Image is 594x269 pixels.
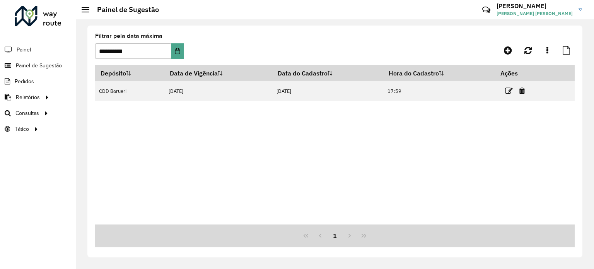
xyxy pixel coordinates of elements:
span: Tático [15,125,29,133]
button: Choose Date [171,43,184,59]
span: Relatórios [16,93,40,101]
span: Painel [17,46,31,54]
button: 1 [328,228,342,243]
td: [DATE] [165,81,273,101]
span: Consultas [15,109,39,117]
td: 17:59 [384,81,495,101]
a: Editar [505,86,513,96]
th: Data de Vigência [165,65,273,81]
td: [DATE] [272,81,383,101]
th: Ações [495,65,541,81]
h3: [PERSON_NAME] [497,2,573,10]
a: Excluir [519,86,525,96]
td: CDD Barueri [95,81,165,101]
th: Depósito [95,65,165,81]
span: Pedidos [15,77,34,86]
h2: Painel de Sugestão [89,5,159,14]
label: Filtrar pela data máxima [95,31,162,41]
th: Data do Cadastro [272,65,383,81]
span: Painel de Sugestão [16,62,62,70]
span: [PERSON_NAME] [PERSON_NAME] [497,10,573,17]
th: Hora do Cadastro [384,65,495,81]
a: Contato Rápido [478,2,495,18]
